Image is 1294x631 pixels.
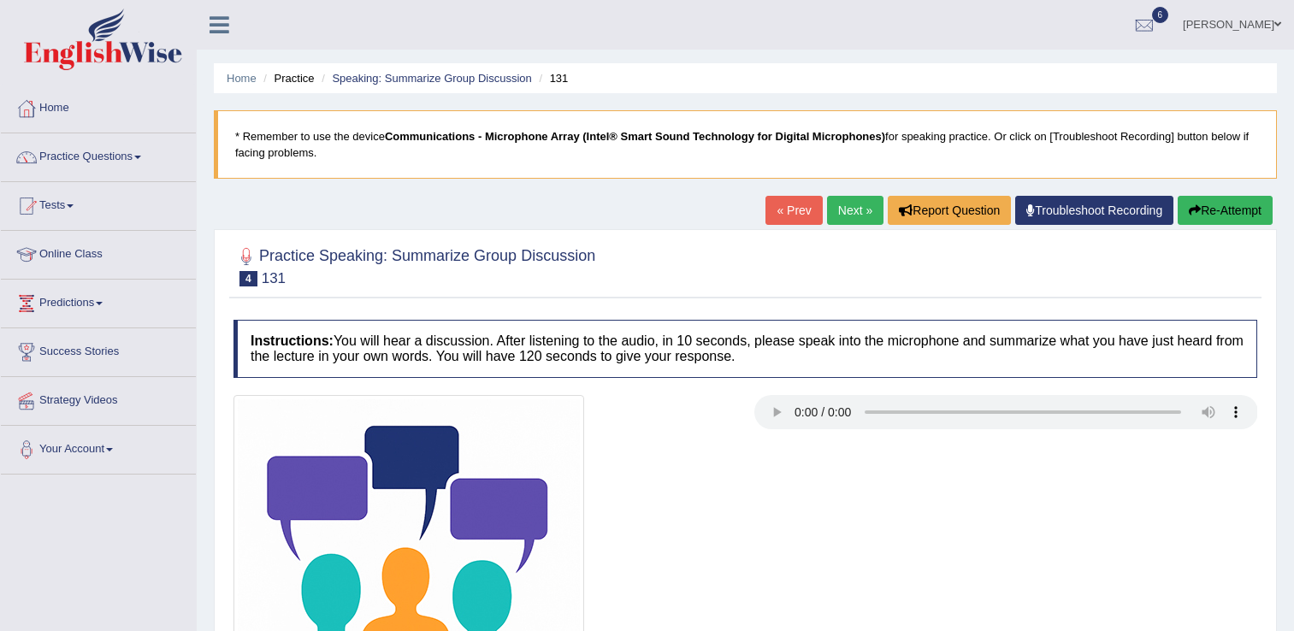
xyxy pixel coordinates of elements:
[239,271,257,286] span: 4
[1,182,196,225] a: Tests
[1,280,196,322] a: Predictions
[251,333,334,348] b: Instructions:
[233,320,1257,377] h4: You will hear a discussion. After listening to the audio, in 10 seconds, please speak into the mi...
[259,70,314,86] li: Practice
[1178,196,1273,225] button: Re-Attempt
[765,196,822,225] a: « Prev
[1,328,196,371] a: Success Stories
[1,426,196,469] a: Your Account
[233,244,595,286] h2: Practice Speaking: Summarize Group Discussion
[1152,7,1169,23] span: 6
[385,130,885,143] b: Communications - Microphone Array (Intel® Smart Sound Technology for Digital Microphones)
[1,231,196,274] a: Online Class
[888,196,1011,225] button: Report Question
[262,270,286,286] small: 131
[332,72,531,85] a: Speaking: Summarize Group Discussion
[227,72,257,85] a: Home
[1,133,196,176] a: Practice Questions
[1,85,196,127] a: Home
[1015,196,1173,225] a: Troubleshoot Recording
[827,196,883,225] a: Next »
[214,110,1277,179] blockquote: * Remember to use the device for speaking practice. Or click on [Troubleshoot Recording] button b...
[1,377,196,420] a: Strategy Videos
[535,70,568,86] li: 131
